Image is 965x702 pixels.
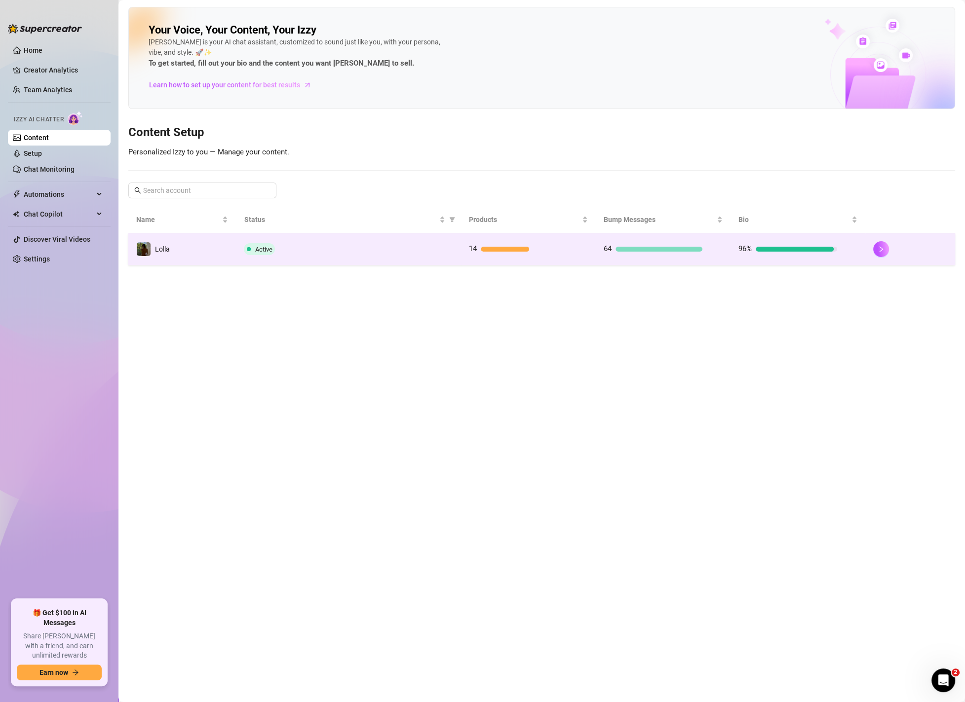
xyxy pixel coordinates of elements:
span: Bio [738,214,849,225]
a: Settings [24,255,50,263]
iframe: Intercom live chat [931,668,955,692]
a: Creator Analytics [24,62,103,78]
th: Bio [731,206,865,233]
span: 64 [604,244,612,253]
a: Team Analytics [24,86,72,94]
a: Discover Viral Videos [24,235,90,243]
th: Name [128,206,236,233]
a: Learn how to set up your content for best results [149,77,319,93]
img: logo-BBDzfeDw.svg [8,24,82,34]
span: thunderbolt [13,190,21,198]
span: 2 [952,668,960,676]
span: Lolla [155,245,170,253]
span: right [878,246,885,253]
span: arrow-right [303,80,312,90]
span: Name [136,214,220,225]
a: Chat Monitoring [24,165,75,173]
span: Earn now [39,668,68,676]
button: right [873,241,889,257]
span: Automations [24,186,94,202]
span: filter [447,212,457,227]
span: Status [244,214,437,225]
h2: Your Voice, Your Content, Your Izzy [149,23,316,37]
span: Products [469,214,580,225]
a: Home [24,46,42,54]
span: search [134,187,141,194]
span: arrow-right [72,669,79,676]
span: Chat Copilot [24,206,94,222]
th: Status [236,206,461,233]
div: [PERSON_NAME] is your AI chat assistant, customized to sound just like you, with your persona, vi... [149,37,445,70]
span: 🎁 Get $100 in AI Messages [17,608,102,628]
th: Bump Messages [596,206,731,233]
span: Personalized Izzy to you — Manage your content. [128,148,289,156]
img: ai-chatter-content-library-cLFOSyPT.png [802,8,955,109]
span: Active [255,246,272,253]
span: Share [PERSON_NAME] with a friend, and earn unlimited rewards [17,631,102,661]
strong: To get started, fill out your bio and the content you want [PERSON_NAME] to sell. [149,59,414,68]
a: Content [24,134,49,142]
span: 96% [738,244,752,253]
span: Bump Messages [604,214,715,225]
span: Izzy AI Chatter [14,115,64,124]
span: 14 [469,244,477,253]
input: Search account [143,185,263,196]
button: Earn nowarrow-right [17,665,102,680]
img: Chat Copilot [13,211,19,218]
th: Products [461,206,596,233]
span: Learn how to set up your content for best results [149,79,300,90]
img: AI Chatter [68,111,83,125]
img: Lolla [137,242,151,256]
a: Setup [24,149,42,157]
span: filter [449,217,455,222]
h3: Content Setup [128,125,955,141]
